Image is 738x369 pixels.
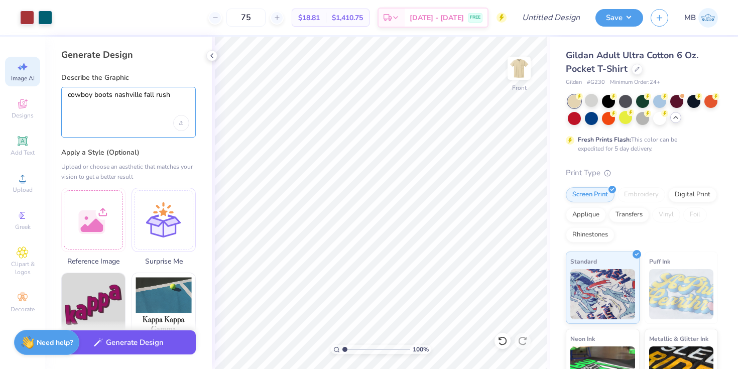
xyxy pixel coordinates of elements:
[173,115,189,131] div: Upload image
[698,8,718,28] img: Madison Brewington
[11,74,35,82] span: Image AI
[410,13,464,23] span: [DATE] - [DATE]
[595,9,643,27] button: Save
[684,8,718,28] a: MB
[61,256,126,267] span: Reference Image
[12,111,34,119] span: Designs
[413,345,429,354] span: 100 %
[684,12,696,24] span: MB
[132,273,195,336] img: Photorealistic
[226,9,266,27] input: – –
[649,256,670,267] span: Puff Ink
[683,207,707,222] div: Foil
[514,8,588,28] input: Untitled Design
[566,49,698,75] span: Gildan Adult Ultra Cotton 6 Oz. Pocket T-Shirt
[61,148,196,158] label: Apply a Style (Optional)
[61,49,196,61] div: Generate Design
[566,187,614,202] div: Screen Print
[618,187,665,202] div: Embroidery
[609,207,649,222] div: Transfers
[566,78,582,87] span: Gildan
[649,333,708,344] span: Metallic & Glitter Ink
[587,78,605,87] span: # G230
[570,333,595,344] span: Neon Ink
[15,223,31,231] span: Greek
[61,73,196,83] label: Describe the Graphic
[5,260,40,276] span: Clipart & logos
[570,269,635,319] img: Standard
[132,256,196,267] span: Surprise Me
[509,58,529,78] img: Front
[332,13,363,23] span: $1,410.75
[37,338,73,347] strong: Need help?
[578,136,631,144] strong: Fresh Prints Flash:
[512,83,527,92] div: Front
[298,13,320,23] span: $18.81
[649,269,714,319] img: Puff Ink
[610,78,660,87] span: Minimum Order: 24 +
[11,149,35,157] span: Add Text
[566,167,718,179] div: Print Type
[566,207,606,222] div: Applique
[570,256,597,267] span: Standard
[13,186,33,194] span: Upload
[62,273,125,336] img: Text-Based
[470,14,480,21] span: FREE
[11,305,35,313] span: Decorate
[61,162,196,182] div: Upload or choose an aesthetic that matches your vision to get a better result
[68,90,189,115] textarea: cowboy boots nashville fall rush
[652,207,680,222] div: Vinyl
[61,330,196,355] button: Generate Design
[578,135,701,153] div: This color can be expedited for 5 day delivery.
[668,187,717,202] div: Digital Print
[566,227,614,242] div: Rhinestones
